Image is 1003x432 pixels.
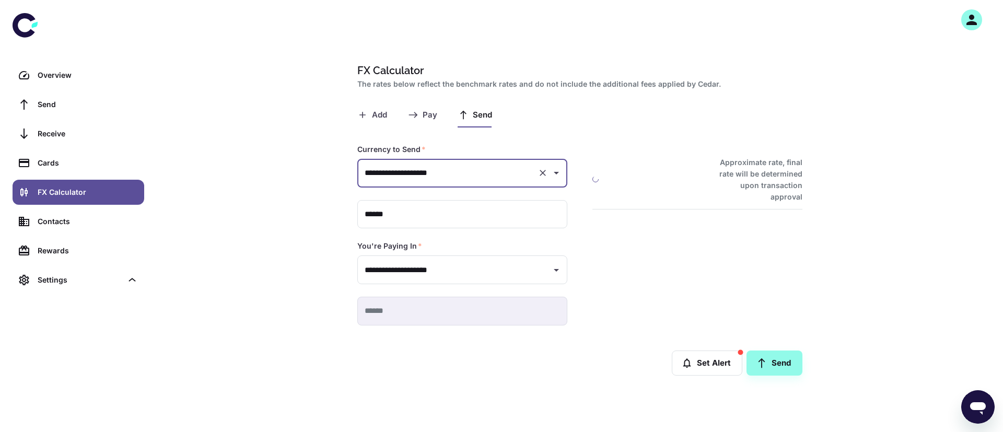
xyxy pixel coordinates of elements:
[13,150,144,176] a: Cards
[672,351,742,376] button: Set Alert
[549,166,564,180] button: Open
[13,209,144,234] a: Contacts
[357,241,422,251] label: You're Paying In
[13,121,144,146] a: Receive
[473,110,492,120] span: Send
[372,110,387,120] span: Add
[423,110,437,120] span: Pay
[38,99,138,110] div: Send
[13,63,144,88] a: Overview
[357,63,798,78] h1: FX Calculator
[38,245,138,256] div: Rewards
[38,216,138,227] div: Contacts
[38,69,138,81] div: Overview
[13,267,144,293] div: Settings
[357,78,798,90] h2: The rates below reflect the benchmark rates and do not include the additional fees applied by Cedar.
[38,157,138,169] div: Cards
[549,263,564,277] button: Open
[535,166,550,180] button: Clear
[38,128,138,139] div: Receive
[38,274,122,286] div: Settings
[13,238,144,263] a: Rewards
[357,144,426,155] label: Currency to Send
[961,390,995,424] iframe: Button to launch messaging window
[13,92,144,117] a: Send
[38,186,138,198] div: FX Calculator
[13,180,144,205] a: FX Calculator
[747,351,802,376] button: Send
[708,157,802,203] h6: Approximate rate, final rate will be determined upon transaction approval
